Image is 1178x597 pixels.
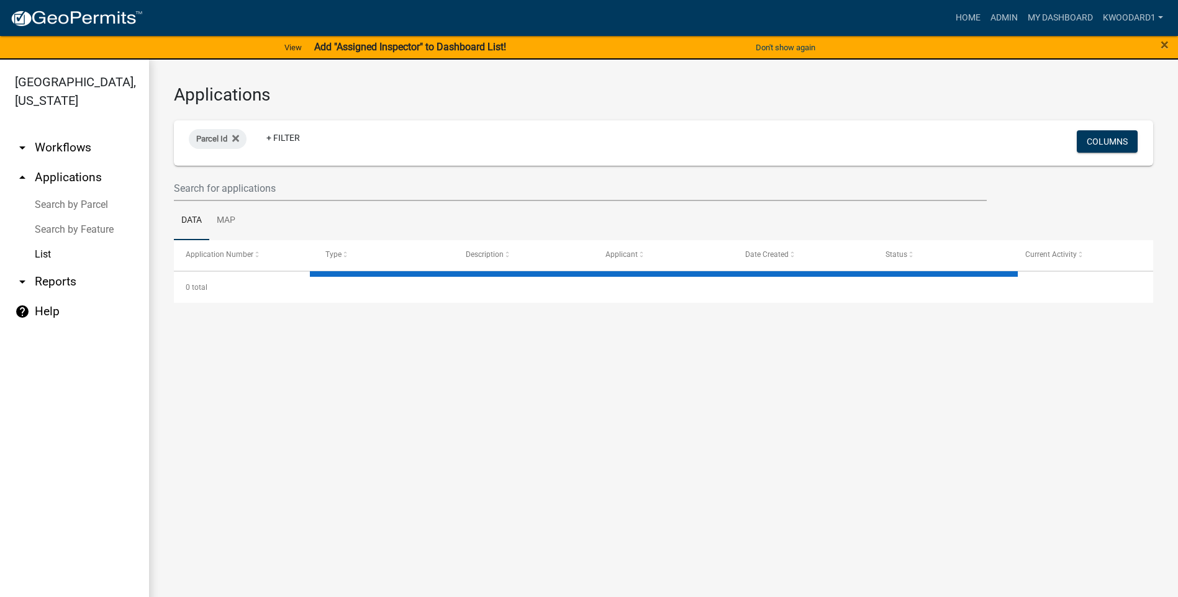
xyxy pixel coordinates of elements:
[325,250,342,259] span: Type
[886,250,907,259] span: Status
[174,240,314,270] datatable-header-cell: Application Number
[209,201,243,241] a: Map
[1098,6,1168,30] a: kwoodard1
[454,240,594,270] datatable-header-cell: Description
[314,240,453,270] datatable-header-cell: Type
[466,250,504,259] span: Description
[15,304,30,319] i: help
[174,176,987,201] input: Search for applications
[1023,6,1098,30] a: My Dashboard
[745,250,789,259] span: Date Created
[605,250,638,259] span: Applicant
[15,140,30,155] i: arrow_drop_down
[594,240,733,270] datatable-header-cell: Applicant
[951,6,985,30] a: Home
[1025,250,1077,259] span: Current Activity
[256,127,310,149] a: + Filter
[1161,37,1169,52] button: Close
[186,250,253,259] span: Application Number
[733,240,873,270] datatable-header-cell: Date Created
[1161,36,1169,53] span: ×
[314,41,506,53] strong: Add "Assigned Inspector" to Dashboard List!
[985,6,1023,30] a: Admin
[873,240,1013,270] datatable-header-cell: Status
[196,134,227,143] span: Parcel Id
[174,272,1153,303] div: 0 total
[1077,130,1138,153] button: Columns
[279,37,307,58] a: View
[751,37,820,58] button: Don't show again
[15,274,30,289] i: arrow_drop_down
[1013,240,1153,270] datatable-header-cell: Current Activity
[174,84,1153,105] h3: Applications
[15,170,30,185] i: arrow_drop_up
[174,201,209,241] a: Data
